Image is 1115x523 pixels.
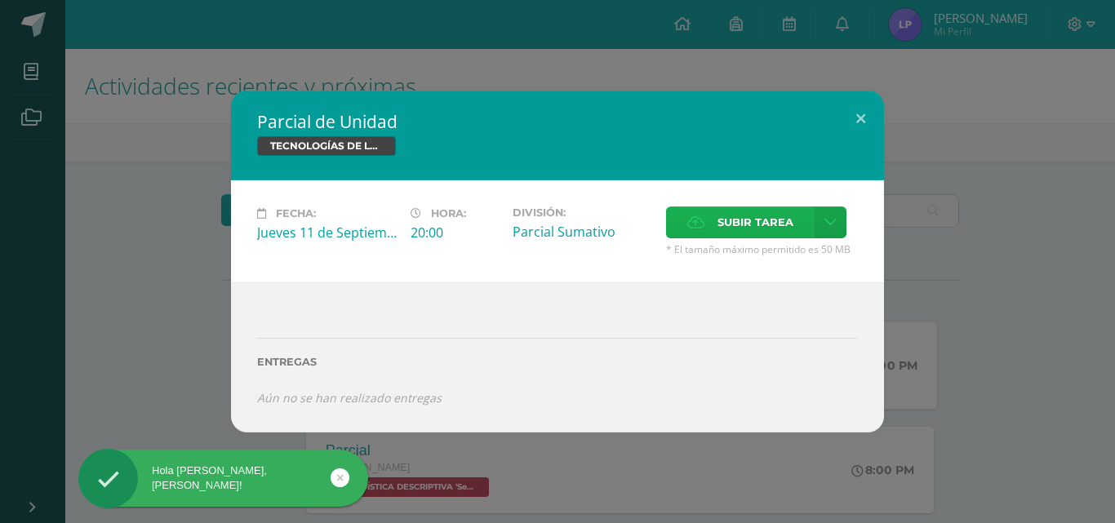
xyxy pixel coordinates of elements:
[513,206,653,219] label: División:
[257,224,398,242] div: Jueves 11 de Septiembre
[513,223,653,241] div: Parcial Sumativo
[257,136,396,156] span: TECNOLOGÍAS DE LA INFORMACIÓN Y LA COMUNICACIÓN 5
[411,224,500,242] div: 20:00
[257,356,858,368] label: Entregas
[257,390,442,406] i: Aún no se han realizado entregas
[257,110,858,133] h2: Parcial de Unidad
[276,207,316,219] span: Fecha:
[666,242,858,256] span: * El tamaño máximo permitido es 50 MB
[431,207,466,219] span: Hora:
[837,91,884,146] button: Close (Esc)
[717,207,793,237] span: Subir tarea
[78,463,368,493] div: Hola [PERSON_NAME], [PERSON_NAME]!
